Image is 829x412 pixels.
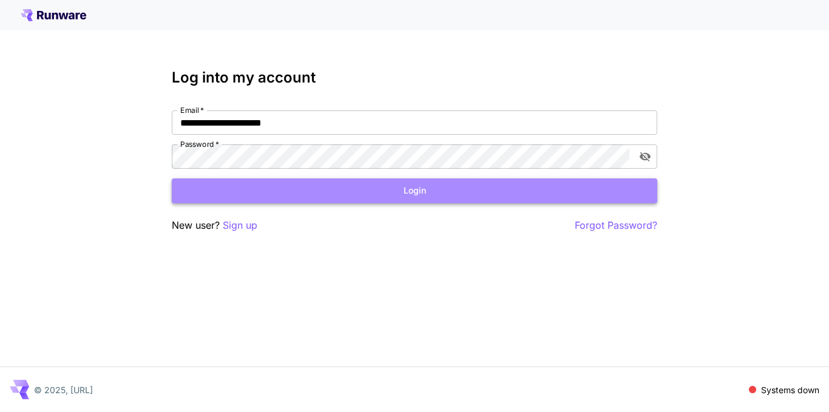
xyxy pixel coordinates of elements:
[172,178,657,203] button: Login
[761,383,819,396] p: Systems down
[172,218,257,233] p: New user?
[34,383,93,396] p: © 2025, [URL]
[575,218,657,233] button: Forgot Password?
[223,218,257,233] button: Sign up
[172,69,657,86] h3: Log into my account
[634,146,656,167] button: toggle password visibility
[180,105,204,115] label: Email
[180,139,219,149] label: Password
